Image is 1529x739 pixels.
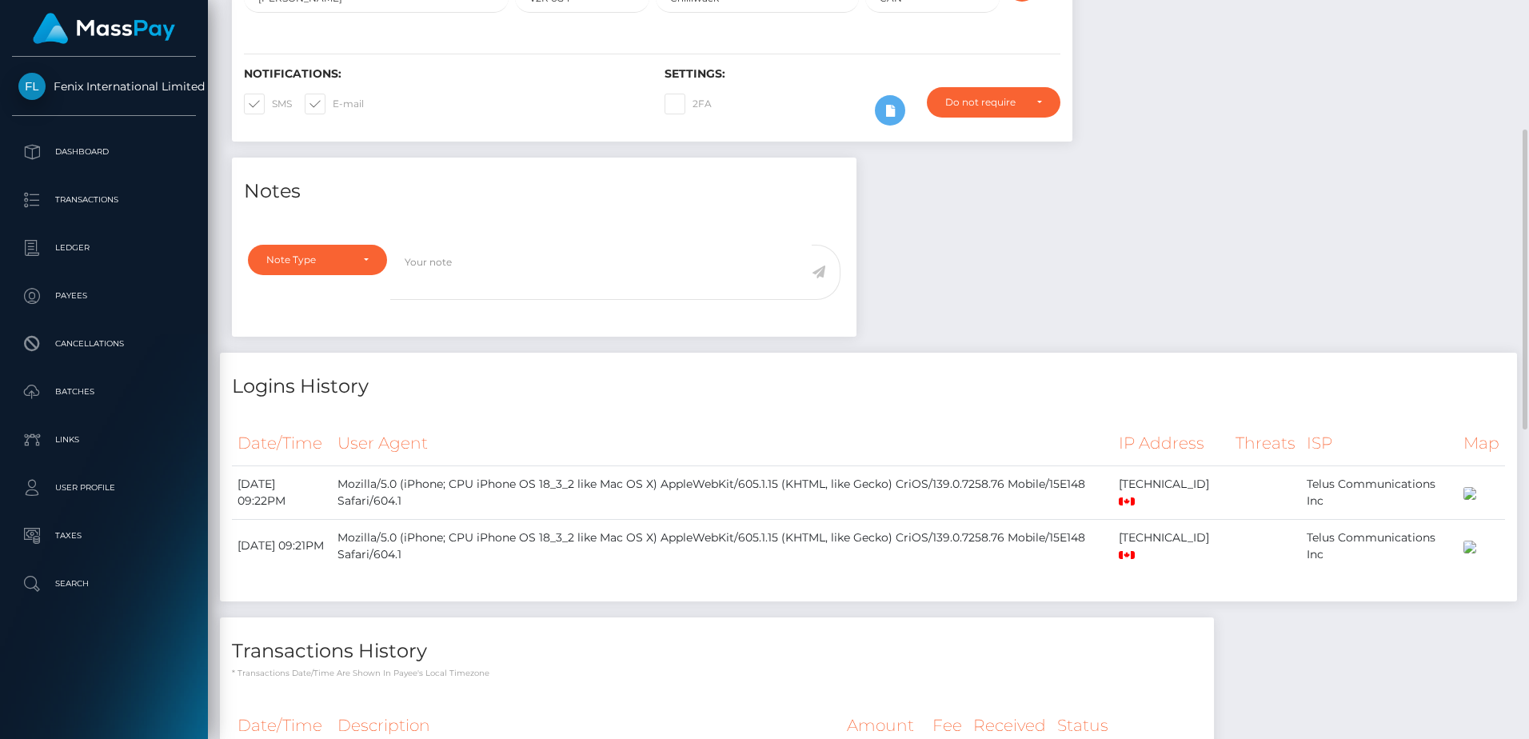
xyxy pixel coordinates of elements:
[12,228,196,268] a: Ledger
[18,140,190,164] p: Dashboard
[12,420,196,460] a: Links
[332,519,1114,573] td: Mozilla/5.0 (iPhone; CPU iPhone OS 18_3_2 like Mac OS X) AppleWebKit/605.1.15 (KHTML, like Gecko)...
[1119,551,1135,559] img: ca.png
[1301,421,1458,465] th: ISP
[244,67,641,81] h6: Notifications:
[1119,497,1135,505] img: ca.png
[12,180,196,220] a: Transactions
[305,94,364,114] label: E-mail
[1301,465,1458,519] td: Telus Communications Inc
[1301,519,1458,573] td: Telus Communications Inc
[18,476,190,500] p: User Profile
[665,94,712,114] label: 2FA
[12,79,196,94] span: Fenix International Limited
[1458,421,1505,465] th: Map
[18,188,190,212] p: Transactions
[18,524,190,548] p: Taxes
[332,465,1114,519] td: Mozilla/5.0 (iPhone; CPU iPhone OS 18_3_2 like Mac OS X) AppleWebKit/605.1.15 (KHTML, like Gecko)...
[244,94,292,114] label: SMS
[945,96,1024,109] div: Do not require
[18,284,190,308] p: Payees
[18,236,190,260] p: Ledger
[232,373,1505,401] h4: Logins History
[232,465,332,519] td: [DATE] 09:22PM
[232,637,1202,665] h4: Transactions History
[232,421,332,465] th: Date/Time
[12,516,196,556] a: Taxes
[18,332,190,356] p: Cancellations
[1113,421,1230,465] th: IP Address
[232,519,332,573] td: [DATE] 09:21PM
[244,178,844,206] h4: Notes
[266,254,350,266] div: Note Type
[1113,465,1230,519] td: [TECHNICAL_ID]
[18,572,190,596] p: Search
[33,13,175,44] img: MassPay Logo
[12,324,196,364] a: Cancellations
[927,87,1060,118] button: Do not require
[12,132,196,172] a: Dashboard
[248,245,387,275] button: Note Type
[12,276,196,316] a: Payees
[665,67,1061,81] h6: Settings:
[1113,519,1230,573] td: [TECHNICAL_ID]
[1230,421,1301,465] th: Threats
[18,73,46,100] img: Fenix International Limited
[332,421,1114,465] th: User Agent
[12,468,196,508] a: User Profile
[12,564,196,604] a: Search
[232,667,1202,679] p: * Transactions date/time are shown in payee's local timezone
[1463,487,1476,500] img: 200x100
[12,372,196,412] a: Batches
[18,380,190,404] p: Batches
[1463,541,1476,553] img: 200x100
[18,428,190,452] p: Links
